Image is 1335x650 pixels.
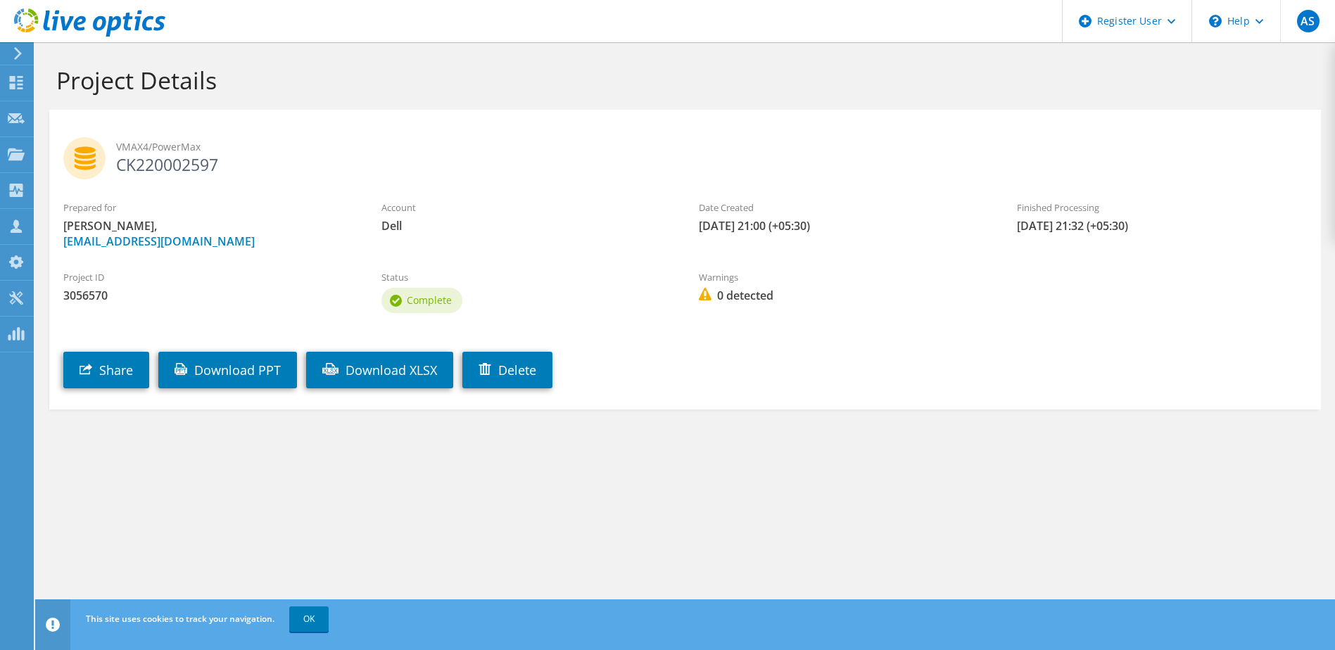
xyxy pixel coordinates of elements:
a: Download PPT [158,352,297,388]
span: 3056570 [63,288,353,303]
label: Prepared for [63,200,353,215]
label: Finished Processing [1017,200,1307,215]
span: [DATE] 21:00 (+05:30) [699,218,989,234]
a: Download XLSX [306,352,453,388]
span: Complete [407,293,452,307]
span: [DATE] 21:32 (+05:30) [1017,218,1307,234]
label: Date Created [699,200,989,215]
span: Dell [381,218,671,234]
a: [EMAIL_ADDRESS][DOMAIN_NAME] [63,234,255,249]
span: [PERSON_NAME], [63,218,353,249]
label: Status [381,270,671,284]
span: This site uses cookies to track your navigation. [86,613,274,625]
span: AS [1297,10,1320,32]
h2: CK220002597 [63,137,1307,172]
label: Warnings [699,270,989,284]
a: OK [289,606,329,632]
svg: \n [1209,15,1222,27]
span: VMAX4/PowerMax [116,139,1307,155]
h1: Project Details [56,65,1307,95]
span: 0 detected [699,288,989,303]
label: Account [381,200,671,215]
a: Share [63,352,149,388]
label: Project ID [63,270,353,284]
a: Delete [462,352,552,388]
